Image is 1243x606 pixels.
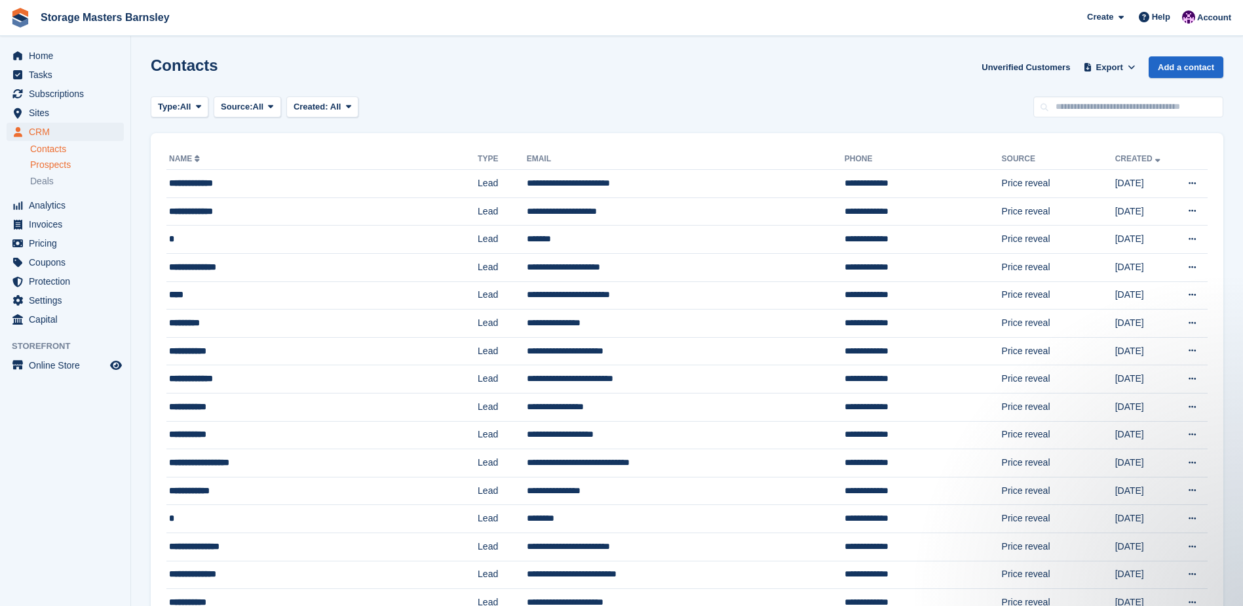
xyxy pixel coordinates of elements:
[478,533,527,561] td: Lead
[30,174,124,188] a: Deals
[1080,56,1138,78] button: Export
[1002,505,1115,533] td: Price reveal
[7,272,124,291] a: menu
[1002,170,1115,198] td: Price reveal
[1002,449,1115,477] td: Price reveal
[169,154,202,163] a: Name
[29,47,107,65] span: Home
[330,102,341,111] span: All
[286,96,358,118] button: Created: All
[478,561,527,589] td: Lead
[1002,226,1115,254] td: Price reveal
[845,149,1002,170] th: Phone
[1002,533,1115,561] td: Price reveal
[1002,310,1115,338] td: Price reveal
[1002,393,1115,421] td: Price reveal
[7,310,124,329] a: menu
[151,56,218,74] h1: Contacts
[7,66,124,84] a: menu
[1002,421,1115,449] td: Price reveal
[1115,226,1174,254] td: [DATE]
[29,234,107,253] span: Pricing
[1115,310,1174,338] td: [DATE]
[180,100,191,113] span: All
[1115,170,1174,198] td: [DATE]
[151,96,208,118] button: Type: All
[1115,365,1174,394] td: [DATE]
[7,85,124,103] a: menu
[1002,337,1115,365] td: Price reveal
[29,310,107,329] span: Capital
[1115,533,1174,561] td: [DATE]
[158,100,180,113] span: Type:
[478,170,527,198] td: Lead
[29,253,107,272] span: Coupons
[1002,365,1115,394] td: Price reveal
[29,123,107,141] span: CRM
[29,104,107,122] span: Sites
[1115,477,1174,505] td: [DATE]
[1197,11,1231,24] span: Account
[1002,281,1115,310] td: Price reveal
[1115,281,1174,310] td: [DATE]
[478,197,527,226] td: Lead
[12,340,130,353] span: Storefront
[30,175,54,188] span: Deals
[478,253,527,281] td: Lead
[478,310,527,338] td: Lead
[478,477,527,505] td: Lead
[1002,149,1115,170] th: Source
[214,96,281,118] button: Source: All
[1087,10,1113,24] span: Create
[1115,505,1174,533] td: [DATE]
[253,100,264,113] span: All
[7,356,124,374] a: menu
[29,356,107,374] span: Online Store
[478,505,527,533] td: Lead
[1115,197,1174,226] td: [DATE]
[1115,393,1174,421] td: [DATE]
[478,393,527,421] td: Lead
[478,449,527,477] td: Lead
[976,56,1075,78] a: Unverified Customers
[1115,561,1174,589] td: [DATE]
[478,226,527,254] td: Lead
[30,159,71,171] span: Prospects
[294,102,328,111] span: Created:
[478,421,527,449] td: Lead
[7,215,124,233] a: menu
[1182,10,1195,24] img: Louise Masters
[478,365,527,394] td: Lead
[221,100,252,113] span: Source:
[478,281,527,310] td: Lead
[1096,61,1123,74] span: Export
[1002,253,1115,281] td: Price reveal
[7,291,124,310] a: menu
[29,215,107,233] span: Invoices
[1115,253,1174,281] td: [DATE]
[1149,56,1223,78] a: Add a contact
[1002,561,1115,589] td: Price reveal
[7,47,124,65] a: menu
[10,8,30,28] img: stora-icon-8386f47178a22dfd0bd8f6a31ec36ba5ce8667c1dd55bd0f319d3a0aa187defe.svg
[7,253,124,272] a: menu
[1115,154,1163,163] a: Created
[29,291,107,310] span: Settings
[29,66,107,84] span: Tasks
[1115,421,1174,449] td: [DATE]
[29,196,107,214] span: Analytics
[527,149,845,170] th: Email
[478,149,527,170] th: Type
[7,234,124,253] a: menu
[29,85,107,103] span: Subscriptions
[108,357,124,373] a: Preview store
[7,196,124,214] a: menu
[30,158,124,172] a: Prospects
[29,272,107,291] span: Protection
[30,143,124,155] a: Contacts
[1115,337,1174,365] td: [DATE]
[7,104,124,122] a: menu
[478,337,527,365] td: Lead
[35,7,175,28] a: Storage Masters Barnsley
[7,123,124,141] a: menu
